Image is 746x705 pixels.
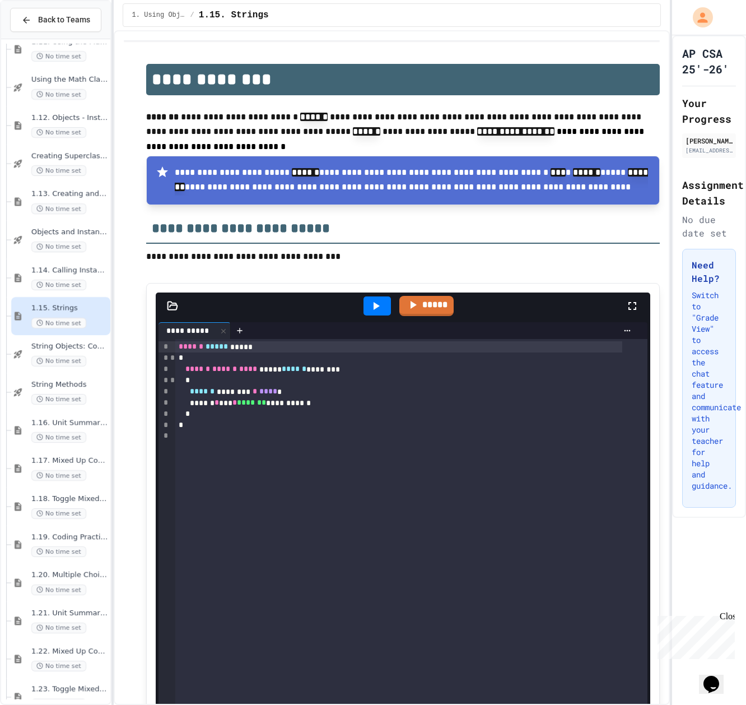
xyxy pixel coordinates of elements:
span: No time set [31,356,86,367]
span: 1.16. Unit Summary 1a (1.1-1.6) [31,418,108,428]
p: Switch to "Grade View" to access the chat feature and communicate with your teacher for help and ... [692,290,726,491]
span: No time set [31,203,86,214]
span: No time set [31,89,86,100]
span: String Objects: Concatenation, Literals, and More [31,342,108,351]
span: 1.12. Objects - Instances of Classes [31,113,108,123]
span: No time set [31,432,86,443]
span: / [190,11,194,20]
iframe: chat widget [699,660,735,694]
span: No time set [31,318,86,328]
span: No time set [31,508,86,519]
span: 1.14. Calling Instance Methods [31,266,108,275]
span: No time set [31,470,86,481]
span: No time set [31,280,86,290]
div: Chat with us now!Close [4,4,77,71]
span: No time set [31,127,86,138]
div: [EMAIL_ADDRESS][DOMAIN_NAME] [686,146,733,155]
span: 1.18. Toggle Mixed Up or Write Code Practice 1.1-1.6 [31,494,108,504]
span: 1.13. Creating and Initializing Objects: Constructors [31,189,108,199]
span: No time set [31,585,86,595]
button: Back to Teams [10,8,101,32]
iframe: chat widget [653,611,735,659]
div: My Account [681,4,716,30]
span: Creating Superclasses and Subclasses [31,151,108,161]
span: 1.15. Strings [31,304,108,313]
span: No time set [31,242,86,252]
span: 1.21. Unit Summary 1b (1.7-1.15) [31,609,108,618]
div: [PERSON_NAME] [686,136,733,146]
span: 1.22. Mixed Up Code Practice 1b (1.7-1.15) [31,647,108,656]
span: Objects and Instantiation [31,228,108,237]
div: No due date set [682,213,736,240]
span: 1.23. Toggle Mixed Up or Write Code Practice 1b (1.7-1.15) [31,685,108,694]
span: 1.19. Coding Practice 1a (1.1-1.6) [31,532,108,542]
span: String Methods [31,380,108,389]
span: No time set [31,165,86,176]
span: 1.20. Multiple Choice Exercises for Unit 1a (1.1-1.6) [31,571,108,580]
span: Back to Teams [38,14,90,26]
span: 1. Using Objects and Methods [132,11,186,20]
span: Using the Math Class [31,75,108,85]
h2: Assignment Details [682,177,736,208]
span: No time set [31,623,86,633]
h2: Your Progress [682,95,736,127]
span: No time set [31,661,86,671]
h1: AP CSA 25'-26' [682,45,736,77]
span: 1.15. Strings [199,8,269,22]
h3: Need Help? [692,258,726,285]
span: 1.17. Mixed Up Code Practice 1.1-1.6 [31,456,108,466]
span: No time set [31,394,86,405]
span: No time set [31,546,86,557]
span: No time set [31,51,86,62]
